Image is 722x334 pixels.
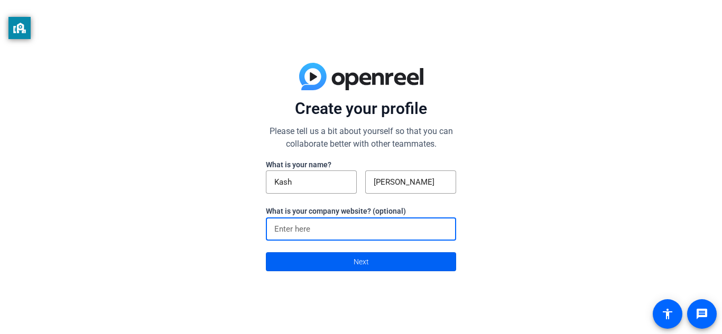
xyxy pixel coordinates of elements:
input: Last Name [374,176,448,188]
p: Please tell us a bit about yourself so that you can collaborate better with other teammates. [266,125,456,150]
span: Next [354,252,369,272]
mat-icon: message [696,308,708,320]
label: What is your company website? (optional) [266,207,406,215]
button: privacy banner [8,17,31,39]
input: First Name [274,176,348,188]
img: blue-gradient.svg [299,63,423,90]
label: What is your name? [266,160,331,169]
p: Create your profile [266,99,456,119]
button: Next [266,252,456,271]
input: Enter here [274,223,448,235]
mat-icon: accessibility [661,308,674,320]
